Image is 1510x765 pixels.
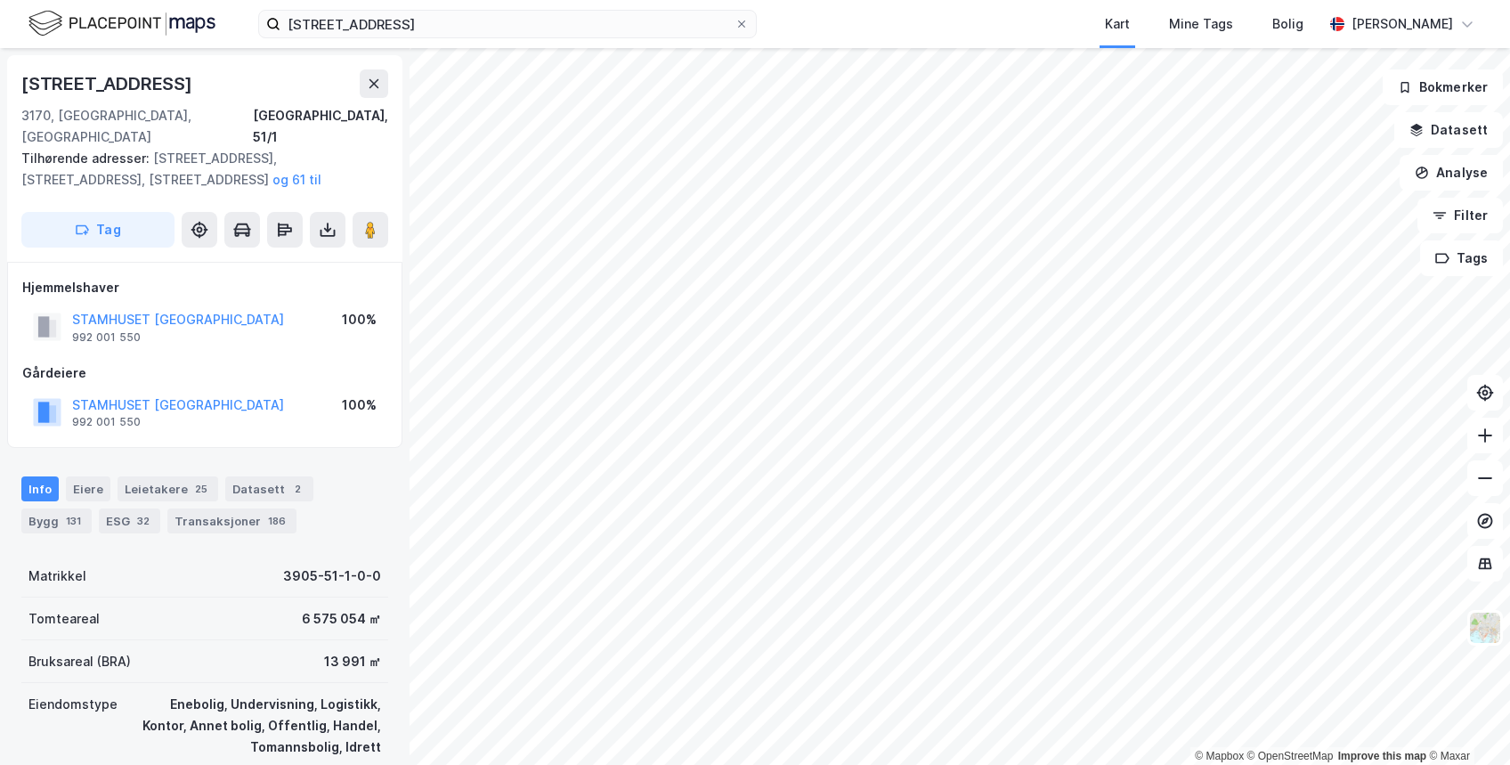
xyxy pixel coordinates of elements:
div: Enebolig, Undervisning, Logistikk, Kontor, Annet bolig, Offentlig, Handel, Tomannsbolig, Idrett [139,694,381,758]
div: Bygg [21,509,92,533]
div: Mine Tags [1169,13,1233,35]
button: Tag [21,212,175,248]
div: [STREET_ADDRESS] [21,69,196,98]
div: Kart [1105,13,1130,35]
div: Datasett [225,476,313,501]
button: Bokmerker [1383,69,1503,105]
div: Eiendomstype [28,694,118,715]
button: Datasett [1394,112,1503,148]
div: Bruksareal (BRA) [28,651,131,672]
div: 32 [134,512,153,530]
div: Matrikkel [28,566,86,587]
div: Transaksjoner [167,509,296,533]
a: Improve this map [1338,750,1426,762]
div: Info [21,476,59,501]
button: Tags [1420,240,1503,276]
button: Filter [1417,198,1503,233]
a: Mapbox [1195,750,1244,762]
div: 992 001 550 [72,415,141,429]
div: 100% [342,395,377,416]
iframe: Chat Widget [1421,680,1510,765]
div: Eiere [66,476,110,501]
input: Søk på adresse, matrikkel, gårdeiere, leietakere eller personer [280,11,735,37]
div: [GEOGRAPHIC_DATA], 51/1 [253,105,388,148]
div: 3905-51-1-0-0 [283,566,381,587]
div: Bolig [1272,13,1303,35]
img: Z [1468,611,1502,645]
div: Tomteareal [28,608,100,630]
div: Kontrollprogram for chat [1421,680,1510,765]
div: Leietakere [118,476,218,501]
div: Gårdeiere [22,362,387,384]
div: 2 [288,480,306,498]
div: [PERSON_NAME] [1352,13,1453,35]
div: ESG [99,509,160,533]
div: 186 [264,512,289,530]
div: [STREET_ADDRESS], [STREET_ADDRESS], [STREET_ADDRESS] [21,148,374,191]
button: Analyse [1400,155,1503,191]
img: logo.f888ab2527a4732fd821a326f86c7f29.svg [28,8,215,39]
div: 25 [191,480,211,498]
div: 6 575 054 ㎡ [302,608,381,630]
div: 13 991 ㎡ [324,651,381,672]
a: OpenStreetMap [1247,750,1334,762]
span: Tilhørende adresser: [21,151,153,166]
div: Hjemmelshaver [22,277,387,298]
div: 100% [342,309,377,330]
div: 992 001 550 [72,330,141,345]
div: 3170, [GEOGRAPHIC_DATA], [GEOGRAPHIC_DATA] [21,105,253,148]
div: 131 [62,512,85,530]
